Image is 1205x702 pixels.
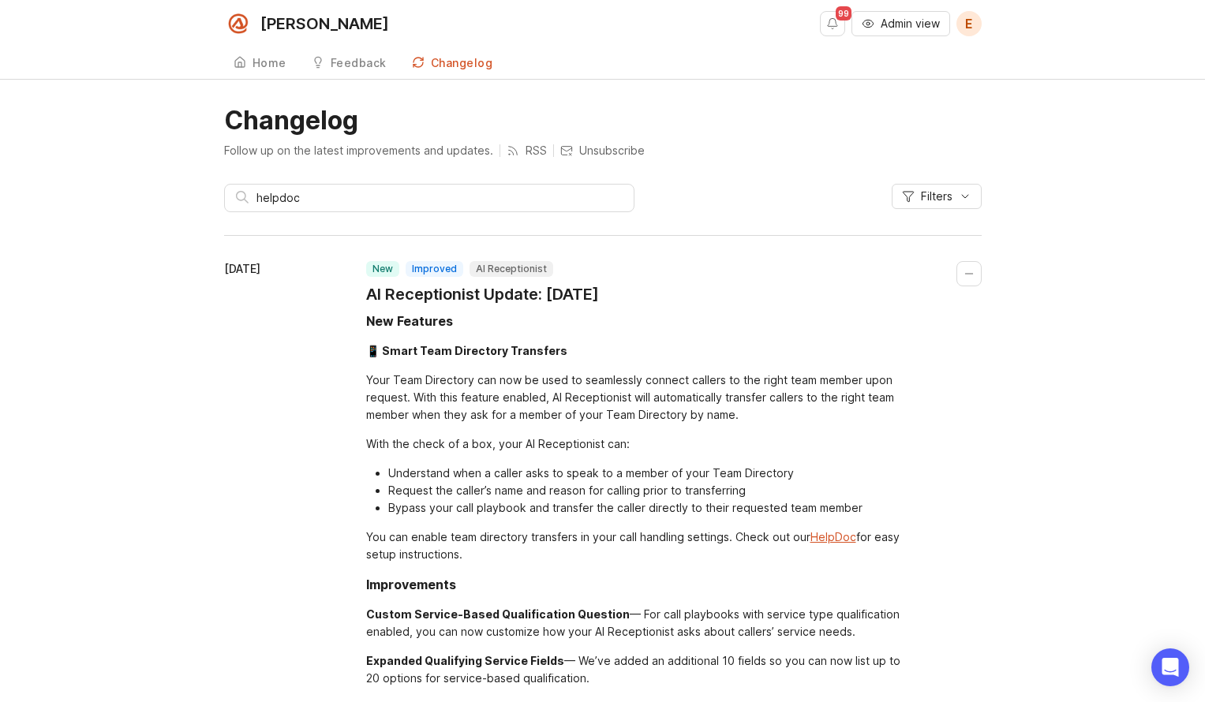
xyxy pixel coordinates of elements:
[224,47,296,80] a: Home
[260,16,389,32] div: [PERSON_NAME]
[402,47,503,80] a: Changelog
[256,189,623,207] input: Search Entries...
[224,143,493,159] p: Follow up on the latest improvements and updates.
[366,283,599,305] a: AI Receptionist Update: [DATE]
[331,58,387,69] div: Feedback
[366,606,903,640] div: — For call playbooks with service type qualification enabled, you can now customize how your AI R...
[366,372,903,424] div: Your Team Directory can now be used to seamlessly connect callers to the right team member upon r...
[366,312,453,330] div: New Features
[956,11,982,36] button: E
[892,184,982,209] button: Filters
[253,58,286,69] div: Home
[431,58,493,69] div: Changelog
[560,143,645,159] button: Unsubscribe
[302,47,396,80] a: Feedback
[366,435,903,453] div: With the check of a box, your AI Receptionist can:
[388,499,903,517] li: Bypass your call playbook and transfer the caller directly to their requested team member
[224,9,253,38] img: Smith.ai logo
[366,575,456,594] div: Improvements
[836,6,851,21] span: 99
[965,14,973,33] span: E
[507,143,547,159] a: RSS
[366,652,903,687] div: — We’ve added an additional 10 fields so you can now list up to 20 options for service-based qual...
[921,189,952,204] span: Filters
[881,16,940,32] span: Admin view
[526,143,547,159] p: RSS
[851,11,950,36] button: Admin view
[412,263,457,275] p: improved
[366,607,630,621] div: Custom Service-Based Qualification Question
[366,344,567,357] div: 📱 Smart Team Directory Transfers
[388,482,903,499] li: Request the caller’s name and reason for calling prior to transferring
[224,262,260,275] time: [DATE]
[388,465,903,482] li: Understand when a caller asks to speak to a member of your Team Directory
[224,105,982,136] h1: Changelog
[1151,648,1189,686] div: Open Intercom Messenger
[820,11,845,36] button: Notifications
[366,654,564,667] div: Expanded Qualifying Service Fields
[366,528,903,563] div: You can enable team directory transfers in your call handling settings. Check out our for easy se...
[372,263,393,275] p: new
[810,530,856,543] a: HelpDoc
[956,261,982,286] button: Collapse changelog entry
[476,263,547,275] p: AI Receptionist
